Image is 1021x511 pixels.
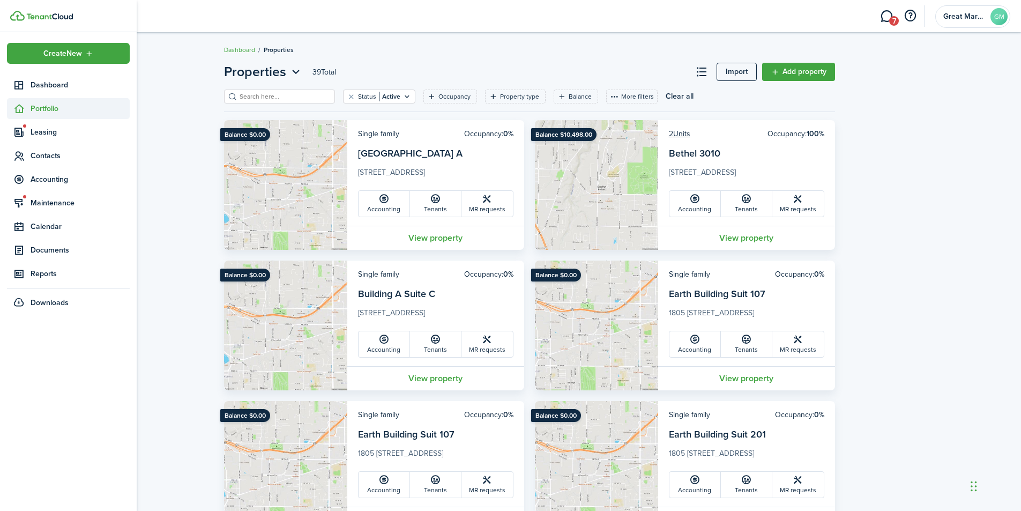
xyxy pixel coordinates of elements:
[224,62,286,82] span: Properties
[237,92,331,102] input: Search here...
[669,307,824,324] card-description: 1805 [STREET_ADDRESS]
[775,269,824,280] card-header-right: Occupancy:
[358,427,454,441] a: Earth Building Suit 107
[358,167,513,184] card-description: [STREET_ADDRESS]
[721,331,772,357] a: Tenants
[971,470,977,502] div: Drag
[358,448,513,465] card-description: 1805 [STREET_ADDRESS]
[669,167,824,184] card-description: [STREET_ADDRESS]
[669,448,824,465] card-description: 1805 [STREET_ADDRESS]
[358,287,435,301] a: Building A Suite C
[312,66,336,78] header-page-total: 39 Total
[531,409,581,422] ribbon: Balance $0.00
[359,331,410,357] a: Accounting
[669,287,765,301] a: Earth Building Suit 107
[717,63,757,81] a: Import
[343,90,415,103] filter-tag: Open filter
[669,472,721,498] a: Accounting
[358,92,376,101] filter-tag-label: Status
[807,128,824,139] b: 100%
[358,307,513,324] card-description: [STREET_ADDRESS]
[358,146,463,160] a: [GEOGRAPHIC_DATA] A
[358,409,399,420] card-header-left: Single family
[669,146,720,160] a: Bethel 3010
[359,472,410,498] a: Accounting
[814,269,824,280] b: 0%
[943,13,986,20] span: Great Market
[669,191,721,217] a: Accounting
[500,92,539,101] filter-tag-label: Property type
[7,75,130,95] a: Dashboard
[31,268,130,279] span: Reports
[10,11,25,21] img: TenantCloud
[7,263,130,284] a: Reports
[464,269,513,280] card-header-right: Occupancy:
[814,409,824,420] b: 0%
[901,7,919,25] button: Open resource center
[264,45,294,55] span: Properties
[606,90,658,103] button: More filters
[224,45,255,55] a: Dashboard
[423,90,477,103] filter-tag: Open filter
[531,128,597,141] ribbon: Balance $10,498.00
[461,331,513,357] a: MR requests
[7,43,130,64] button: Open menu
[410,331,461,357] a: Tenants
[772,191,824,217] a: MR requests
[347,226,524,250] a: View property
[990,8,1008,25] avatar-text: GM
[843,395,1021,511] iframe: Chat Widget
[535,120,658,250] img: Property avatar
[767,128,824,139] card-header-right: Occupancy:
[224,120,347,250] img: Property avatar
[224,62,303,82] button: Properties
[461,191,513,217] a: MR requests
[464,409,513,420] card-header-right: Occupancy:
[669,427,766,441] a: Earth Building Suit 201
[26,13,73,20] img: TenantCloud
[359,191,410,217] a: Accounting
[485,90,546,103] filter-tag: Open filter
[889,16,899,26] span: 7
[410,191,461,217] a: Tenants
[31,103,130,114] span: Portfolio
[31,197,130,209] span: Maintenance
[31,79,130,91] span: Dashboard
[876,3,897,30] a: Messaging
[358,269,399,280] card-header-left: Single family
[666,90,694,103] button: Clear all
[669,331,721,357] a: Accounting
[220,269,270,282] ribbon: Balance $0.00
[358,128,399,139] card-header-left: Single family
[658,226,835,250] a: View property
[775,409,824,420] card-header-right: Occupancy:
[669,409,710,420] card-header-left: Single family
[569,92,592,101] filter-tag-label: Balance
[535,261,658,390] img: Property avatar
[464,128,513,139] card-header-right: Occupancy:
[347,92,356,101] button: Clear filter
[224,62,303,82] button: Open menu
[43,50,82,57] span: Create New
[438,92,471,101] filter-tag-label: Occupancy
[31,221,130,232] span: Calendar
[503,269,513,280] b: 0%
[347,366,524,390] a: View property
[379,92,400,101] filter-tag-value: Active
[31,127,130,138] span: Leasing
[224,261,347,390] img: Property avatar
[721,472,772,498] a: Tenants
[31,245,130,256] span: Documents
[410,472,461,498] a: Tenants
[669,269,710,280] card-header-left: Single family
[31,150,130,161] span: Contacts
[772,472,824,498] a: MR requests
[220,128,270,141] ribbon: Balance $0.00
[461,472,513,498] a: MR requests
[31,174,130,185] span: Accounting
[220,409,270,422] ribbon: Balance $0.00
[554,90,598,103] filter-tag: Open filter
